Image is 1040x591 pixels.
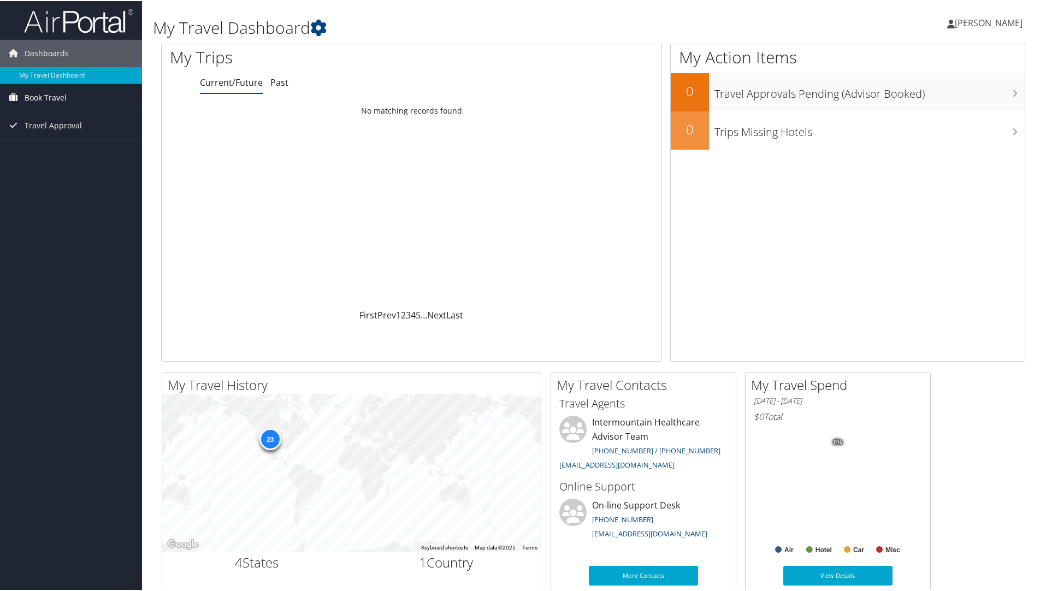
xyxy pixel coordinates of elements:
[671,110,1025,149] a: 0Trips Missing Hotels
[592,513,653,523] a: [PHONE_NUMBER]
[421,543,468,551] button: Keyboard shortcuts
[754,410,764,422] span: $0
[522,543,537,549] a: Terms (opens in new tab)
[592,445,720,454] a: [PHONE_NUMBER] / [PHONE_NUMBER]
[559,478,728,493] h3: Online Support
[947,5,1033,38] a: [PERSON_NAME]
[25,39,69,66] span: Dashboards
[714,80,1025,101] h3: Travel Approvals Pending (Advisor Booked)
[401,308,406,320] a: 2
[359,308,377,320] a: First
[396,308,401,320] a: 1
[235,552,243,570] span: 4
[416,308,421,320] a: 5
[671,119,709,138] h2: 0
[885,545,900,553] text: Misc
[377,308,396,320] a: Prev
[671,72,1025,110] a: 0Travel Approvals Pending (Advisor Booked)
[816,545,832,553] text: Hotel
[554,415,733,473] li: Intermountain Healthcare Advisor Team
[259,427,281,449] div: 23
[671,45,1025,68] h1: My Action Items
[714,118,1025,139] h3: Trips Missing Hotels
[446,308,463,320] a: Last
[559,459,675,469] a: [EMAIL_ADDRESS][DOMAIN_NAME]
[783,565,893,584] a: View Details
[24,7,133,33] img: airportal-logo.png
[784,545,794,553] text: Air
[557,375,736,393] h2: My Travel Contacts
[751,375,930,393] h2: My Travel Spend
[411,308,416,320] a: 4
[592,528,707,537] a: [EMAIL_ADDRESS][DOMAIN_NAME]
[421,308,427,320] span: …
[559,395,728,410] h3: Travel Agents
[406,308,411,320] a: 3
[168,375,541,393] h2: My Travel History
[270,75,288,87] a: Past
[754,410,922,422] h6: Total
[834,438,842,445] tspan: 0%
[853,545,864,553] text: Car
[475,543,516,549] span: Map data ©2025
[754,395,922,405] h6: [DATE] - [DATE]
[671,81,709,99] h2: 0
[170,552,344,571] h2: States
[165,536,201,551] img: Google
[162,100,661,120] td: No matching records found
[360,552,533,571] h2: Country
[419,552,427,570] span: 1
[153,15,740,38] h1: My Travel Dashboard
[25,111,82,138] span: Travel Approval
[955,16,1023,28] span: [PERSON_NAME]
[554,498,733,542] li: On-line Support Desk
[170,45,445,68] h1: My Trips
[589,565,698,584] a: More Contacts
[200,75,263,87] a: Current/Future
[165,536,201,551] a: Open this area in Google Maps (opens a new window)
[427,308,446,320] a: Next
[25,83,67,110] span: Book Travel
